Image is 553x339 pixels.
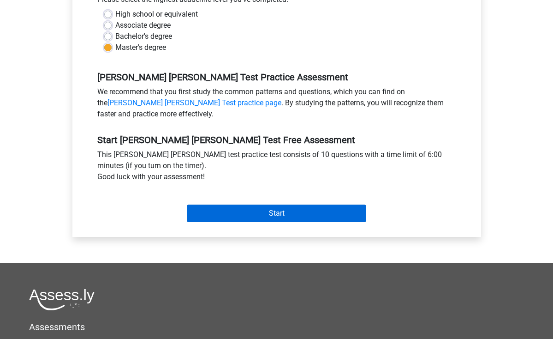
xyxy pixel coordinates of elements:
[107,98,281,107] a: [PERSON_NAME] [PERSON_NAME] Test practice page
[97,72,456,83] h5: [PERSON_NAME] [PERSON_NAME] Test Practice Assessment
[115,42,166,53] label: Master's degree
[187,205,366,222] input: Start
[115,20,171,31] label: Associate degree
[90,149,463,186] div: This [PERSON_NAME] [PERSON_NAME] test practice test consists of 10 questions with a time limit of...
[90,86,463,123] div: We recommend that you first study the common patterns and questions, which you can find on the . ...
[115,31,172,42] label: Bachelor's degree
[115,9,198,20] label: High school or equivalent
[97,134,456,145] h5: Start [PERSON_NAME] [PERSON_NAME] Test Free Assessment
[29,321,524,333] h5: Assessments
[29,289,95,310] img: Assessly logo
